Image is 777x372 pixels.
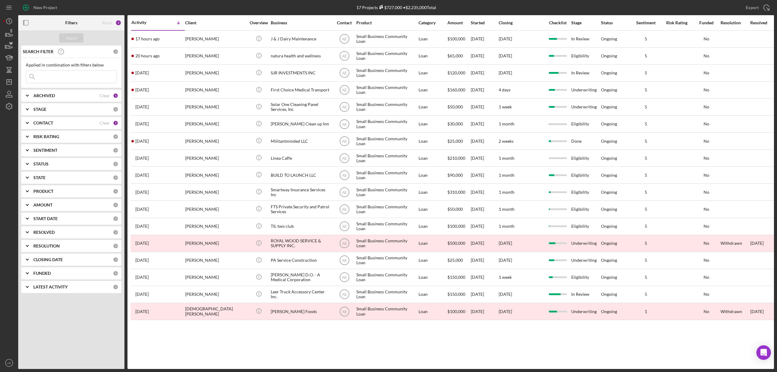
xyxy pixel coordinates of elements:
[113,161,118,167] div: 0
[447,36,465,41] span: $100,000
[499,241,512,246] time: [DATE]
[185,235,246,251] div: [PERSON_NAME]
[447,292,465,297] span: $150,000
[135,139,149,144] time: 2025-08-27 19:28
[419,303,447,319] div: Loan
[499,20,544,25] div: Closing
[135,173,149,178] time: 2025-08-25 22:46
[447,104,463,109] span: $50,000
[693,53,720,58] div: No
[185,303,246,319] div: [DEMOGRAPHIC_DATA][PERSON_NAME]
[113,243,118,249] div: 0
[601,104,617,109] div: Ongoing
[342,71,347,75] text: AE
[135,87,149,92] time: 2025-09-02 20:15
[135,224,149,229] time: 2025-08-22 19:00
[756,345,771,360] div: Open Intercom Messenger
[746,2,759,14] div: Export
[601,309,617,314] div: Ongoing
[356,65,417,81] div: Small Business Community Loan
[631,70,661,75] div: 5
[419,235,447,251] div: Loan
[471,218,498,234] div: [DATE]
[471,48,498,64] div: [DATE]
[419,31,447,47] div: Loan
[356,5,436,10] div: 17 Projects • $2,235,000 Total
[113,120,118,126] div: 1
[356,133,417,149] div: Small Business Community Loan
[342,37,347,41] text: AE
[7,361,11,365] text: AE
[135,275,149,280] time: 2025-08-06 15:09
[631,309,661,314] div: 1
[631,292,661,297] div: 5
[631,121,661,126] div: 5
[693,70,720,75] div: No
[571,150,600,166] div: Eligibility
[356,235,417,251] div: Small Business Community Loan
[66,33,77,43] div: Apply
[721,241,742,246] div: Withdrawn
[447,224,465,229] span: $100,000
[693,156,720,161] div: No
[113,189,118,194] div: 0
[342,224,347,229] text: AE
[113,271,118,276] div: 0
[571,303,600,319] div: Underwriting
[26,63,117,67] div: Applied in combination with filters below
[135,70,149,75] time: 2025-09-02 22:54
[356,286,417,302] div: Small Business Community Loan
[419,99,447,115] div: Loan
[33,230,55,235] b: RESOLVED
[342,292,347,297] text: AE
[135,207,149,212] time: 2025-08-22 20:20
[419,65,447,81] div: Loan
[33,134,59,139] b: RISK RATING
[499,138,514,144] time: 2 weeks
[356,167,417,183] div: Small Business Community Loan
[571,65,600,81] div: In Review
[631,207,661,212] div: 5
[447,70,465,75] span: $120,000
[631,275,661,280] div: 5
[59,33,83,43] button: Apply
[356,218,417,234] div: Small Business Community Loan
[471,31,498,47] div: [DATE]
[100,121,110,125] div: Clear
[113,216,118,221] div: 0
[447,235,470,251] div: $500,000
[693,87,720,92] div: No
[571,269,600,285] div: Eligibility
[693,309,720,314] div: No
[601,139,617,144] div: Ongoing
[342,275,347,280] text: AE
[499,155,514,161] time: 1 month
[271,20,331,25] div: Business
[356,150,417,166] div: Small Business Community Loan
[571,116,600,132] div: Eligibility
[185,252,246,268] div: [PERSON_NAME]
[333,20,356,25] div: Contact
[471,184,498,200] div: [DATE]
[471,20,498,25] div: Started
[113,202,118,208] div: 0
[499,206,514,212] time: 1 month
[271,150,331,166] div: Linea Caffe
[419,133,447,149] div: Loan
[419,269,447,285] div: Loan
[571,167,600,183] div: Eligibility
[447,121,463,126] span: $30,000
[135,292,149,297] time: 2025-07-25 14:59
[342,88,347,92] text: AE
[185,133,246,149] div: [PERSON_NAME]
[631,241,661,246] div: 5
[447,172,463,178] span: $90,000
[342,54,347,58] text: AE
[471,116,498,132] div: [DATE]
[356,116,417,132] div: Small Business Community Loan
[740,2,774,14] button: Export
[135,190,149,195] time: 2025-08-22 23:12
[571,184,600,200] div: Eligibility
[185,99,246,115] div: [PERSON_NAME]
[571,286,600,302] div: In Review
